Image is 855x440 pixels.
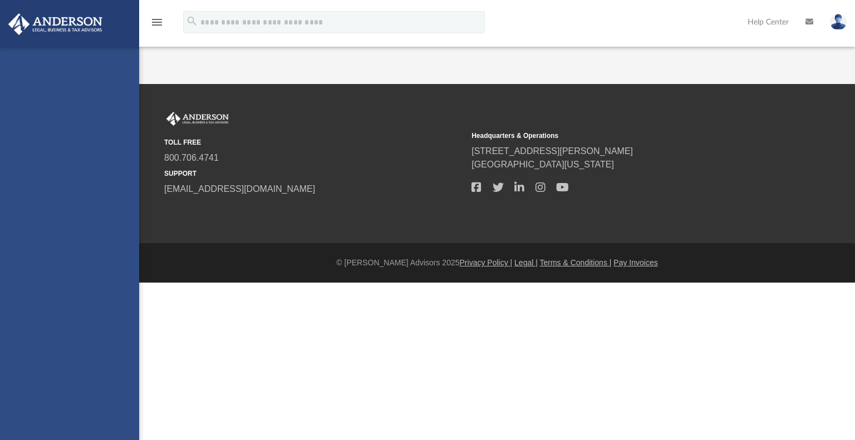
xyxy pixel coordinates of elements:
a: menu [150,21,164,29]
a: Pay Invoices [613,258,657,267]
img: Anderson Advisors Platinum Portal [5,13,106,35]
div: © [PERSON_NAME] Advisors 2025 [139,257,855,269]
a: [GEOGRAPHIC_DATA][US_STATE] [471,160,614,169]
a: 800.706.4741 [164,153,219,162]
a: Privacy Policy | [460,258,513,267]
a: Legal | [514,258,538,267]
small: TOLL FREE [164,137,464,147]
img: User Pic [830,14,847,30]
i: search [186,15,198,27]
i: menu [150,16,164,29]
a: [STREET_ADDRESS][PERSON_NAME] [471,146,633,156]
a: Terms & Conditions | [540,258,612,267]
small: SUPPORT [164,169,464,179]
a: [EMAIL_ADDRESS][DOMAIN_NAME] [164,184,315,194]
small: Headquarters & Operations [471,131,771,141]
img: Anderson Advisors Platinum Portal [164,112,231,126]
